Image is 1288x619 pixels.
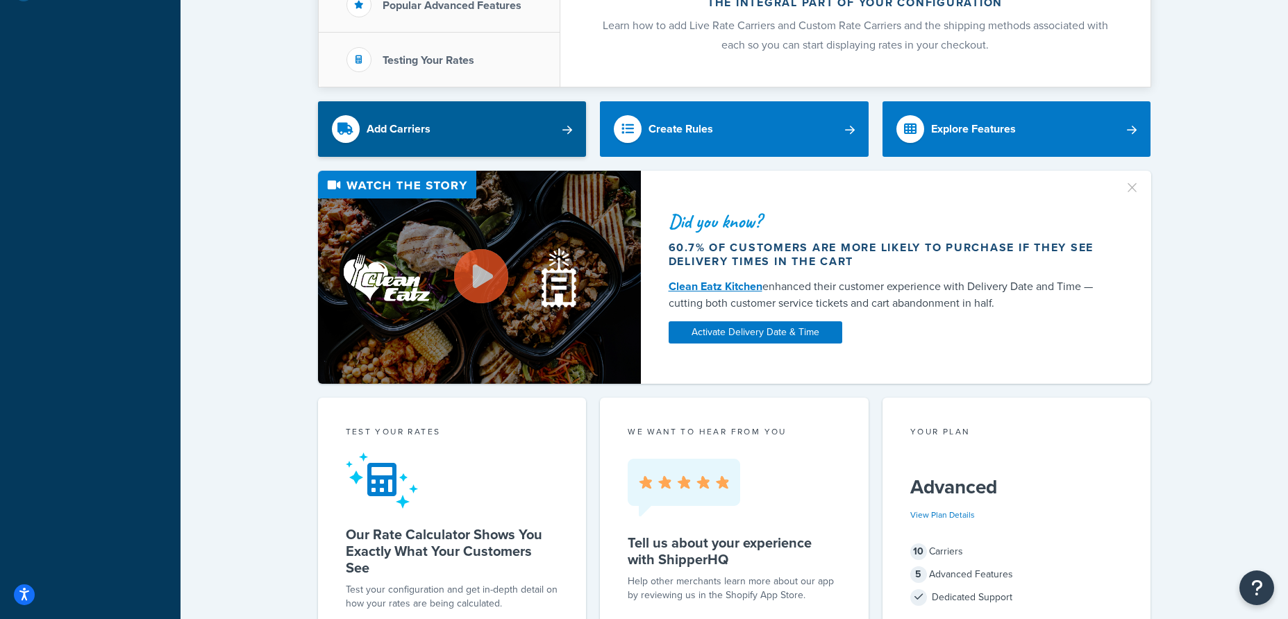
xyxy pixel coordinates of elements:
[910,425,1123,441] div: Your Plan
[1239,570,1274,605] button: Open Resource Center
[910,542,1123,561] div: Carriers
[931,119,1016,139] div: Explore Features
[318,171,641,384] img: Video thumbnail
[628,425,841,438] p: we want to hear from you
[669,278,1107,312] div: enhanced their customer experience with Delivery Date and Time — cutting both customer service ti...
[669,321,842,344] a: Activate Delivery Date & Time
[346,526,559,576] h5: Our Rate Calculator Shows You Exactly What Your Customers See
[628,575,841,602] p: Help other merchants learn more about our app by reviewing us in the Shopify App Store.
[318,101,587,157] a: Add Carriers
[603,17,1108,53] span: Learn how to add Live Rate Carriers and Custom Rate Carriers and the shipping methods associated ...
[346,425,559,441] div: Test your rates
[346,583,559,611] div: Test your configuration and get in-depth detail on how your rates are being calculated.
[669,278,762,294] a: Clean Eatz Kitchen
[883,101,1151,157] a: Explore Features
[600,101,869,157] a: Create Rules
[367,119,430,139] div: Add Carriers
[649,119,713,139] div: Create Rules
[669,241,1107,269] div: 60.7% of customers are more likely to purchase if they see delivery times in the cart
[910,566,927,583] span: 5
[910,588,1123,607] div: Dedicated Support
[910,476,1123,498] h5: Advanced
[628,534,841,568] h5: Tell us about your experience with ShipperHQ
[910,543,927,560] span: 10
[383,54,474,67] h3: Testing Your Rates
[669,212,1107,231] div: Did you know?
[910,509,975,521] a: View Plan Details
[910,565,1123,584] div: Advanced Features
